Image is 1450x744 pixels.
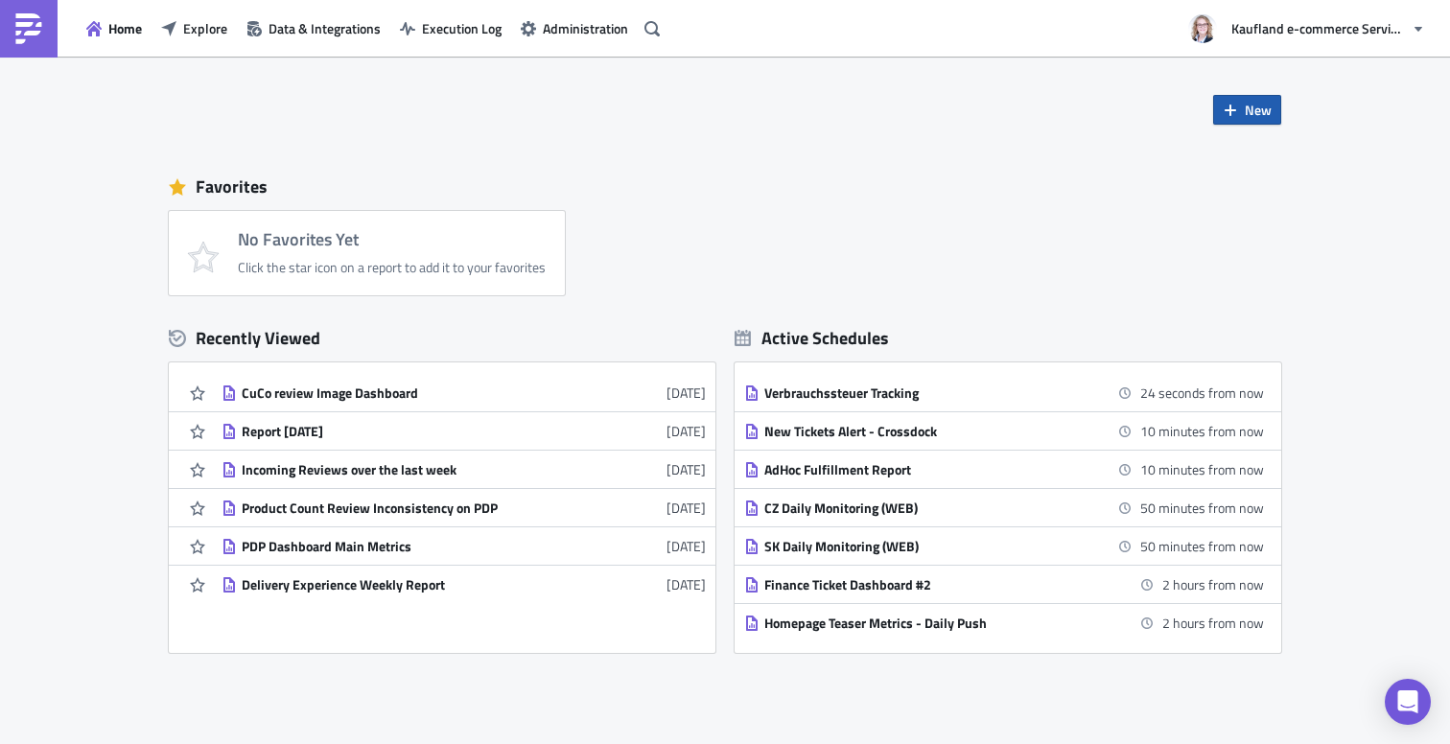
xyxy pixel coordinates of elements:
[744,489,1264,526] a: CZ Daily Monitoring (WEB)50 minutes from now
[764,461,1100,478] div: AdHoc Fulfillment Report
[238,230,546,249] h4: No Favorites Yet
[1140,383,1264,403] time: 2025-10-14 11:00
[764,576,1100,593] div: Finance Ticket Dashboard #2
[269,18,381,38] span: Data & Integrations
[242,423,577,440] div: Report [DATE]
[222,566,706,603] a: Delivery Experience Weekly Report[DATE]
[764,615,1100,632] div: Homepage Teaser Metrics - Daily Push
[222,412,706,450] a: Report [DATE][DATE]
[238,259,546,276] div: Click the star icon on a report to add it to your favorites
[1140,459,1264,479] time: 2025-10-14 11:10
[764,423,1100,440] div: New Tickets Alert - Crossdock
[764,500,1100,517] div: CZ Daily Monitoring (WEB)
[13,13,44,44] img: PushMetrics
[1213,95,1281,125] button: New
[242,384,577,402] div: CuCo review Image Dashboard
[108,18,142,38] span: Home
[169,324,715,353] div: Recently Viewed
[511,13,638,43] button: Administration
[1245,100,1272,120] span: New
[744,527,1264,565] a: SK Daily Monitoring (WEB)50 minutes from now
[667,536,706,556] time: 2025-06-27T09:30:34Z
[242,500,577,517] div: Product Count Review Inconsistency on PDP
[242,538,577,555] div: PDP Dashboard Main Metrics
[1140,536,1264,556] time: 2025-10-14 11:50
[1177,8,1436,50] button: Kaufland e-commerce Services GmbH & Co. KG
[667,421,706,441] time: 2025-10-09T10:02:22Z
[1162,574,1264,594] time: 2025-10-14 13:00
[1162,613,1264,633] time: 2025-10-14 13:00
[744,566,1264,603] a: Finance Ticket Dashboard #22 hours from now
[152,13,237,43] button: Explore
[390,13,511,43] button: Execution Log
[744,604,1264,641] a: Homepage Teaser Metrics - Daily Push2 hours from now
[667,383,706,403] time: 2025-10-09T10:03:33Z
[237,13,390,43] button: Data & Integrations
[667,498,706,518] time: 2025-08-12T08:38:15Z
[222,527,706,565] a: PDP Dashboard Main Metrics[DATE]
[242,461,577,478] div: Incoming Reviews over the last week
[1140,498,1264,518] time: 2025-10-14 11:50
[1140,421,1264,441] time: 2025-10-14 11:10
[422,18,502,38] span: Execution Log
[183,18,227,38] span: Explore
[169,173,1281,201] div: Favorites
[77,13,152,43] button: Home
[1231,18,1404,38] span: Kaufland e-commerce Services GmbH & Co. KG
[543,18,628,38] span: Administration
[667,574,706,594] time: 2025-06-27T07:57:07Z
[222,374,706,411] a: CuCo review Image Dashboard[DATE]
[667,459,706,479] time: 2025-08-12T08:41:25Z
[764,384,1100,402] div: Verbrauchssteuer Tracking
[735,327,889,349] div: Active Schedules
[744,374,1264,411] a: Verbrauchssteuer Tracking24 seconds from now
[222,489,706,526] a: Product Count Review Inconsistency on PDP[DATE]
[242,576,577,593] div: Delivery Experience Weekly Report
[744,451,1264,488] a: AdHoc Fulfillment Report10 minutes from now
[1385,679,1431,725] div: Open Intercom Messenger
[764,538,1100,555] div: SK Daily Monitoring (WEB)
[222,451,706,488] a: Incoming Reviews over the last week[DATE]
[1186,12,1219,45] img: Avatar
[744,412,1264,450] a: New Tickets Alert - Crossdock10 minutes from now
